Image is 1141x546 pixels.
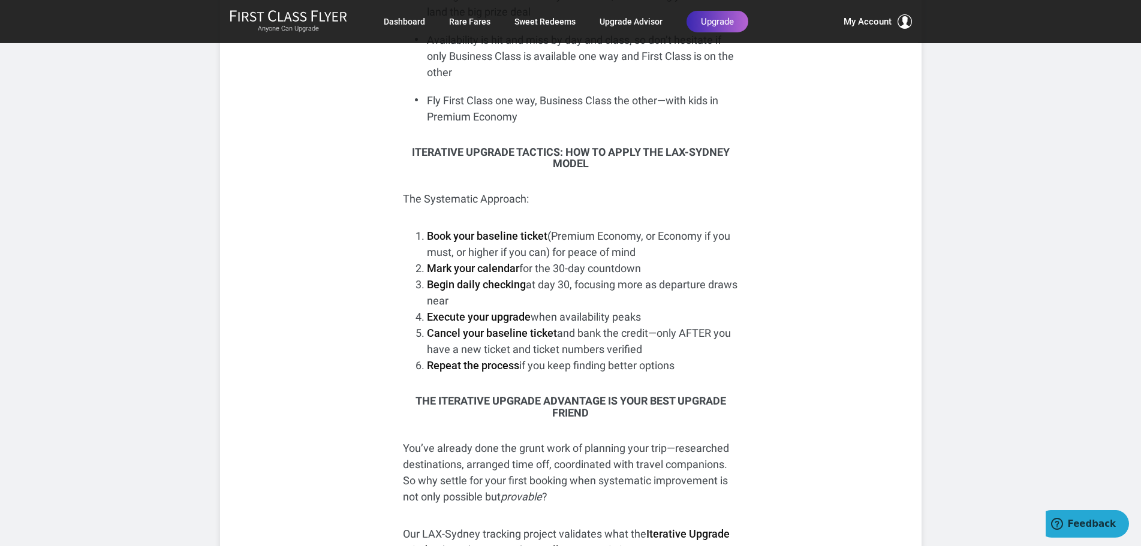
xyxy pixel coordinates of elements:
[501,490,542,503] em: provable
[230,10,347,34] a: First Class FlyerAnyone Can Upgrade
[427,327,557,339] strong: Cancel your baseline ticket
[427,228,739,260] li: (Premium Economy, or Economy if you must, or higher if you can) for peace of mind
[449,11,490,32] a: Rare Fares
[415,32,739,80] li: Availability is hit and miss by day and class, so don’t hesitate if only Business Class is availa...
[427,260,739,276] li: for the 30-day countdown
[230,10,347,22] img: First Class Flyer
[415,92,739,125] li: Fly First Class one way, Business Class the other—with kids in Premium Economy
[1046,510,1129,540] iframe: Opens a widget where you can find more information
[427,262,519,274] strong: Mark your calendar
[427,325,739,357] li: and bank the credit—only AFTER you have a new ticket and ticket numbers verified
[403,440,739,505] p: You’ve already done the grunt work of planning your trip—researched destinations, arranged time o...
[687,11,748,32] a: Upgrade
[427,310,531,323] strong: Execute your upgrade
[403,191,739,207] p: The Systematic Approach:
[427,357,739,373] li: if you keep finding better options
[230,25,347,33] small: Anyone Can Upgrade
[427,278,526,291] strong: Begin daily checking
[514,11,576,32] a: Sweet Redeems
[427,359,519,372] strong: Repeat the process
[427,309,739,325] li: when availability peaks
[403,146,739,170] h3: Iterative Upgrade Tactics: How to Apply the LAX-Sydney Model
[403,395,739,419] h3: The Iterative Upgrade Advantage Is Your Best Upgrade Friend
[844,14,912,29] button: My Account
[600,11,663,32] a: Upgrade Advisor
[427,276,739,309] li: at day 30, focusing more as departure draws near
[427,230,547,242] strong: Book your baseline ticket
[384,11,425,32] a: Dashboard
[844,14,892,29] span: My Account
